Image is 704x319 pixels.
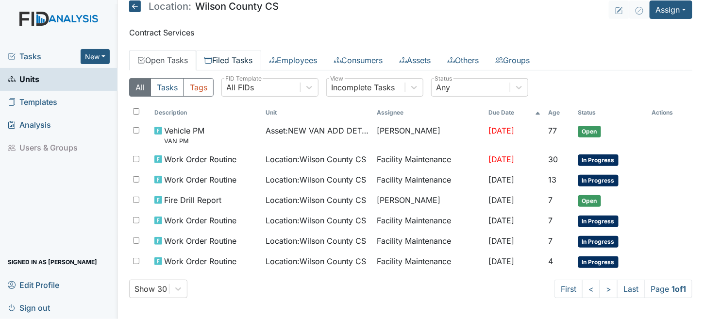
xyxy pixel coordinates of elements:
span: Work Order Routine [164,255,236,267]
th: Toggle SortBy [151,104,262,121]
div: Show 30 [134,283,167,295]
a: Tasks [8,50,81,62]
span: [DATE] [488,236,514,246]
td: Facility Maintenance [373,211,485,231]
span: In Progress [578,256,619,268]
th: Toggle SortBy [545,104,574,121]
a: First [554,280,583,298]
span: [DATE] [488,126,514,135]
a: Last [617,280,645,298]
span: Work Order Routine [164,174,236,185]
span: Asset : NEW VAN ADD DETAILS [266,125,369,136]
a: Others [439,50,487,70]
button: Tasks [151,78,184,97]
nav: task-pagination [554,280,692,298]
a: Filed Tasks [196,50,261,70]
div: Type filter [129,78,214,97]
td: [PERSON_NAME] [373,121,485,150]
span: 7 [549,216,553,225]
th: Assignee [373,104,485,121]
span: [DATE] [488,175,514,185]
span: Location : Wilson County CS [266,153,366,165]
a: > [600,280,618,298]
span: 30 [549,154,558,164]
span: Units [8,72,39,87]
span: Fire Drill Report [164,194,221,206]
strong: 1 of 1 [671,284,686,294]
span: Templates [8,95,57,110]
th: Toggle SortBy [262,104,373,121]
p: Contract Services [129,27,692,38]
button: New [81,49,110,64]
span: Sign out [8,300,50,315]
td: [PERSON_NAME] [373,190,485,211]
div: Open Tasks [129,78,692,298]
span: In Progress [578,216,619,227]
span: 13 [549,175,557,185]
span: Vehicle PM VAN PM [164,125,204,146]
a: < [582,280,600,298]
div: Incomplete Tasks [332,82,395,93]
a: Open Tasks [129,50,196,70]
span: Work Order Routine [164,153,236,165]
span: 7 [549,195,553,205]
input: Toggle All Rows Selected [133,108,139,115]
td: Facility Maintenance [373,252,485,272]
a: Groups [487,50,538,70]
span: 77 [549,126,557,135]
td: Facility Maintenance [373,170,485,190]
span: Signed in as [PERSON_NAME] [8,254,97,269]
td: Facility Maintenance [373,150,485,170]
span: Open [578,126,601,137]
div: All FIDs [227,82,254,93]
span: In Progress [578,236,619,248]
span: Location : Wilson County CS [266,215,366,226]
th: Toggle SortBy [574,104,648,121]
span: Location : Wilson County CS [266,255,366,267]
span: [DATE] [488,216,514,225]
span: Location : Wilson County CS [266,235,366,247]
button: All [129,78,151,97]
small: VAN PM [164,136,204,146]
button: Tags [184,78,214,97]
span: Edit Profile [8,277,59,292]
span: [DATE] [488,256,514,266]
a: Consumers [326,50,391,70]
span: 7 [549,236,553,246]
span: Location : Wilson County CS [266,194,366,206]
span: 4 [549,256,553,266]
span: In Progress [578,175,619,186]
div: Any [436,82,451,93]
a: Assets [391,50,439,70]
span: Work Order Routine [164,215,236,226]
th: Actions [648,104,692,121]
span: Open [578,195,601,207]
span: In Progress [578,154,619,166]
th: Toggle SortBy [485,104,545,121]
button: Assign [650,0,692,19]
td: Facility Maintenance [373,231,485,252]
a: Employees [261,50,326,70]
span: [DATE] [488,154,514,164]
span: [DATE] [488,195,514,205]
span: Analysis [8,118,51,133]
h5: Wilson County CS [129,0,279,12]
span: Location : Wilson County CS [266,174,366,185]
span: Work Order Routine [164,235,236,247]
span: Page [644,280,692,298]
span: Location: [149,1,191,11]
